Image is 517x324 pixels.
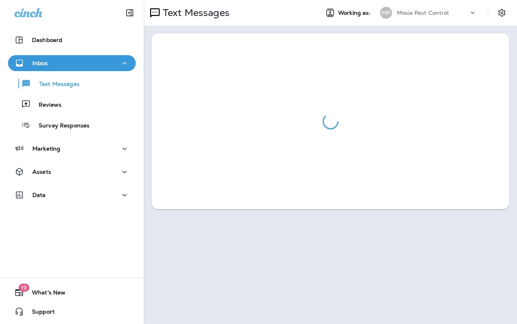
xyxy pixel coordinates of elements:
[31,101,61,109] p: Reviews
[32,169,51,175] p: Assets
[8,117,136,133] button: Survey Responses
[32,37,62,43] p: Dashboard
[160,7,230,19] p: Text Messages
[397,10,449,16] p: Moxie Pest Control
[8,164,136,180] button: Assets
[32,145,60,152] p: Marketing
[18,284,29,292] span: 19
[24,308,55,318] span: Support
[8,55,136,71] button: Inbox
[31,81,79,88] p: Text Messages
[495,6,509,20] button: Settings
[8,75,136,92] button: Text Messages
[8,32,136,48] button: Dashboard
[8,304,136,320] button: Support
[31,122,89,130] p: Survey Responses
[32,60,48,66] p: Inbox
[338,10,372,16] span: Working as:
[8,141,136,157] button: Marketing
[8,284,136,300] button: 19What's New
[119,5,141,21] button: Collapse Sidebar
[380,7,392,19] div: MP
[24,289,65,299] span: What's New
[8,187,136,203] button: Data
[32,192,46,198] p: Data
[8,96,136,113] button: Reviews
